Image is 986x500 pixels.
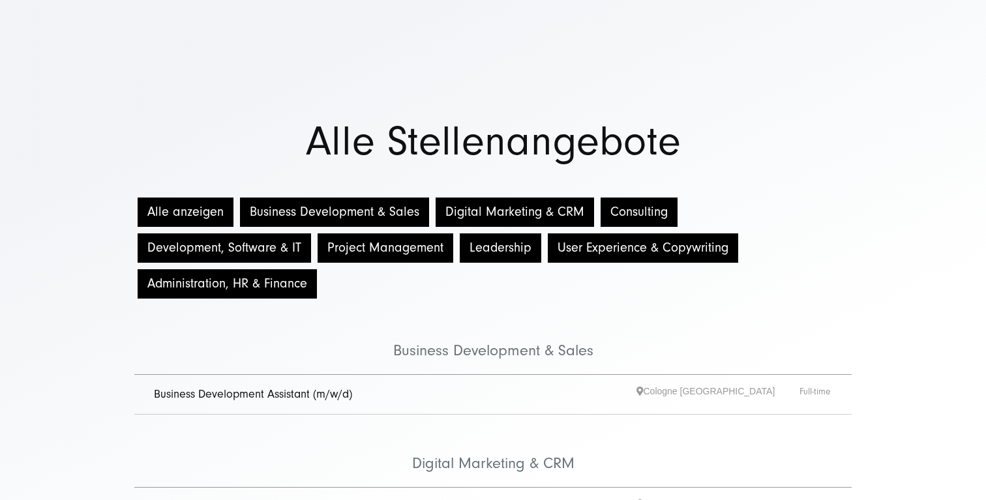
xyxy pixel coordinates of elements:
[460,233,541,263] button: Leadership
[138,269,317,299] button: Administration, HR & Finance
[601,198,678,227] button: Consulting
[436,198,594,227] button: Digital Marketing & CRM
[318,233,453,263] button: Project Management
[134,302,852,375] li: Business Development & Sales
[240,198,429,227] button: Business Development & Sales
[636,385,799,405] span: Cologne [GEOGRAPHIC_DATA]
[134,415,852,488] li: Digital Marketing & CRM
[548,233,738,263] button: User Experience & Copywriting
[799,385,832,405] span: Full-time
[138,233,311,263] button: Development, Software & IT
[26,122,960,162] h1: Alle Stellenangebote
[154,387,352,401] a: Business Development Assistant (m/w/d)
[138,198,233,227] button: Alle anzeigen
